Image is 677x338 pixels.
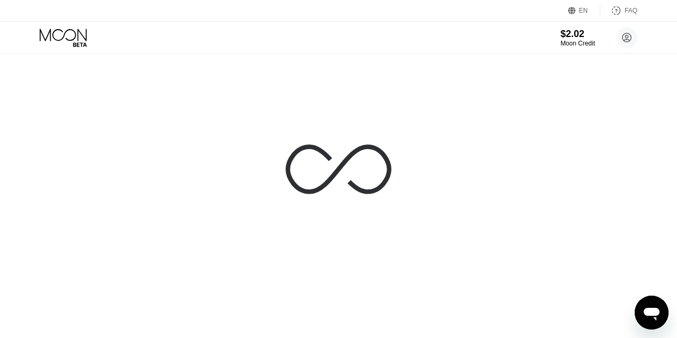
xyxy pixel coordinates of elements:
div: FAQ [600,5,637,16]
div: EN [579,7,588,14]
div: $2.02 [561,29,595,40]
div: $2.02Moon Credit [561,29,595,47]
div: FAQ [625,7,637,14]
div: EN [568,5,600,16]
div: Moon Credit [561,40,595,47]
iframe: Button to launch messaging window [635,296,669,330]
